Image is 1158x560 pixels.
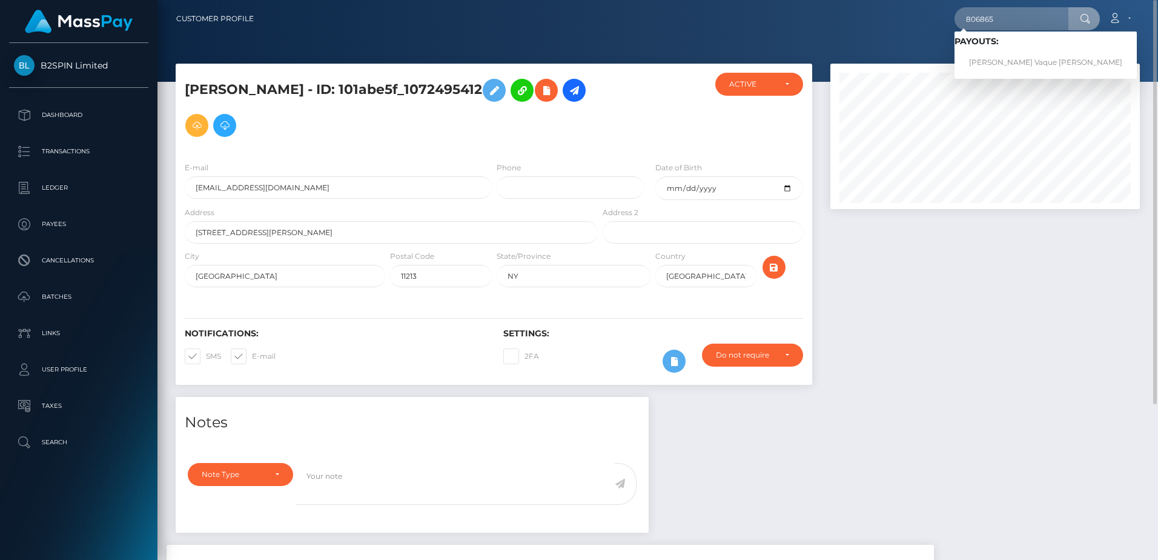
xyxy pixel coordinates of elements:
[9,136,148,167] a: Transactions
[14,55,35,76] img: B2SPIN Limited
[655,162,702,173] label: Date of Birth
[14,142,144,161] p: Transactions
[9,209,148,239] a: Payees
[202,470,265,479] div: Note Type
[9,355,148,385] a: User Profile
[9,245,148,276] a: Cancellations
[185,162,208,173] label: E-mail
[563,79,586,102] a: Initiate Payout
[9,318,148,348] a: Links
[603,207,638,218] label: Address 2
[188,463,293,486] button: Note Type
[14,361,144,379] p: User Profile
[185,73,591,143] h5: [PERSON_NAME] - ID: 101abe5f_1072495412
[9,391,148,421] a: Taxes
[14,288,144,306] p: Batches
[9,282,148,312] a: Batches
[9,427,148,458] a: Search
[497,162,521,173] label: Phone
[955,36,1137,47] h6: Payouts:
[497,251,551,262] label: State/Province
[185,328,485,339] h6: Notifications:
[14,106,144,124] p: Dashboard
[176,6,254,32] a: Customer Profile
[25,10,133,33] img: MassPay Logo
[716,350,775,360] div: Do not require
[729,79,775,89] div: ACTIVE
[503,348,539,364] label: 2FA
[185,207,214,218] label: Address
[14,179,144,197] p: Ledger
[14,433,144,452] p: Search
[14,252,144,270] p: Cancellations
[231,348,276,364] label: E-mail
[14,215,144,233] p: Payees
[14,324,144,342] p: Links
[715,73,803,96] button: ACTIVE
[955,7,1068,30] input: Search...
[655,251,686,262] label: Country
[503,328,804,339] h6: Settings:
[185,348,221,364] label: SMS
[955,52,1137,74] a: [PERSON_NAME] Vaque [PERSON_NAME]
[14,397,144,415] p: Taxes
[9,60,148,71] span: B2SPIN Limited
[390,251,434,262] label: Postal Code
[185,412,640,433] h4: Notes
[9,100,148,130] a: Dashboard
[9,173,148,203] a: Ledger
[702,344,803,367] button: Do not require
[185,251,199,262] label: City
